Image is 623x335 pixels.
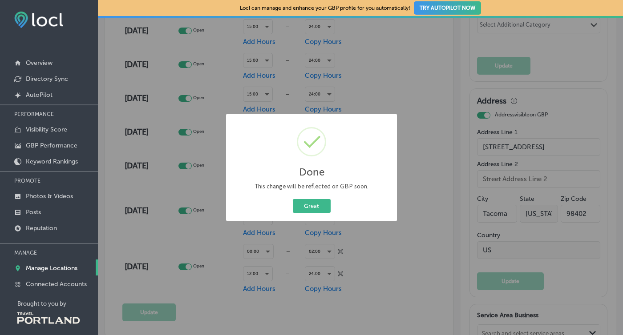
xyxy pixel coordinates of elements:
button: TRY AUTOPILOT NOW [414,1,481,15]
p: Brought to you by [17,300,98,307]
p: Visibility Score [26,126,67,133]
p: Connected Accounts [26,280,87,288]
h2: Done [299,166,324,178]
p: Photos & Videos [26,192,73,200]
p: Overview [26,59,53,67]
p: AutoPilot [26,91,53,99]
p: Keyword Rankings [26,158,78,165]
p: GBP Performance [26,142,77,149]
p: Posts [26,208,41,216]
p: Directory Sync [26,75,68,83]
img: Travel Portland [17,312,80,324]
p: Manage Locations [26,264,77,272]
div: This change will be reflected on GBP soon. [233,182,390,191]
button: Great [293,199,331,213]
p: Reputation [26,224,57,232]
img: fda3e92497d09a02dc62c9cd864e3231.png [14,12,63,28]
